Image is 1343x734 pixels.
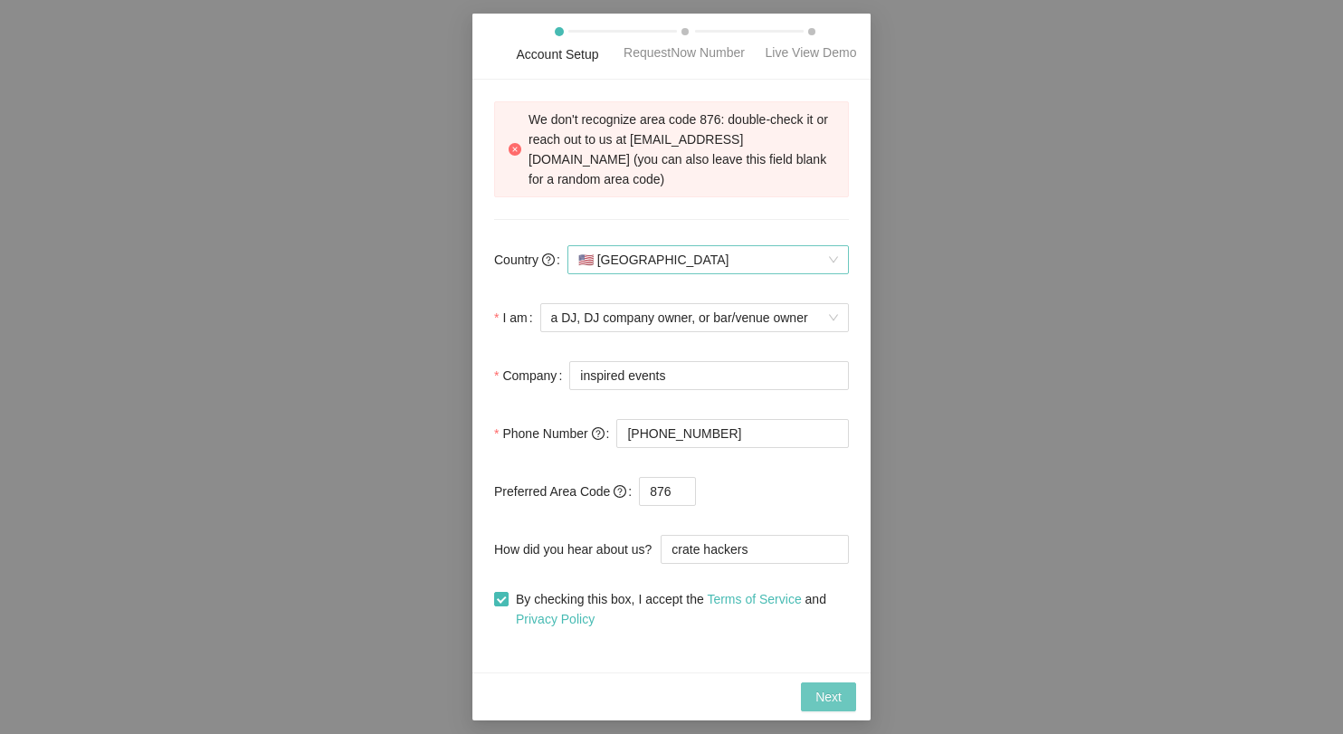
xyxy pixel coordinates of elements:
[661,535,849,564] input: How did you hear about us?
[578,253,594,267] span: 🇺🇸
[494,481,626,501] span: Preferred Area Code
[569,361,849,390] input: Company
[614,485,626,498] span: question-circle
[766,43,857,62] div: Live View Demo
[592,427,605,440] span: question-circle
[509,143,521,156] span: close-circle
[502,424,604,443] span: Phone Number
[494,300,540,336] label: I am
[542,253,555,266] span: question-circle
[707,592,801,606] a: Terms of Service
[494,531,661,567] label: How did you hear about us?
[801,682,856,711] button: Next
[529,110,834,189] div: We don't recognize area code 876: double-check it or reach out to us at [EMAIL_ADDRESS][DOMAIN_NA...
[578,246,838,273] span: [GEOGRAPHIC_DATA]
[516,612,595,626] a: Privacy Policy
[551,304,838,331] span: a DJ, DJ company owner, or bar/venue owner
[494,357,569,394] label: Company
[815,687,842,707] span: Next
[516,44,598,64] div: Account Setup
[509,589,849,629] span: By checking this box, I accept the and
[624,43,745,62] div: RequestNow Number
[494,250,555,270] span: Country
